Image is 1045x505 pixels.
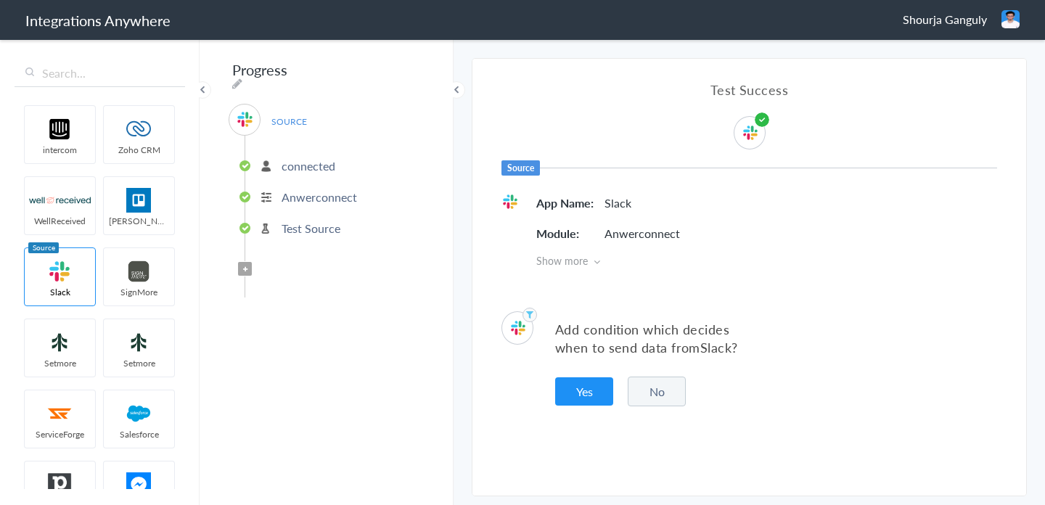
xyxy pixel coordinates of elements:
[501,160,540,176] h6: Source
[104,428,174,440] span: Salesforce
[15,59,185,87] input: Search...
[628,377,686,406] button: No
[1001,10,1020,28] img: pp-2.jpg
[605,194,631,211] p: Slack
[29,401,91,426] img: serviceforge-icon.png
[108,117,170,141] img: zoho-logo.svg
[536,225,602,242] h5: Module
[108,330,170,355] img: setmoreNew.jpg
[700,338,731,356] span: Slack
[108,259,170,284] img: signmore-logo.png
[536,194,602,211] h5: App Name
[236,110,254,128] img: slack-logo.svg
[104,215,174,227] span: [PERSON_NAME]
[104,286,174,298] span: SignMore
[29,188,91,213] img: wr-logo.svg
[282,220,340,237] p: Test Source
[29,117,91,141] img: intercom-logo.svg
[261,112,316,131] span: SOURCE
[25,357,95,369] span: Setmore
[29,472,91,497] img: pipedrive.png
[108,188,170,213] img: trello.png
[282,189,357,205] p: Anwerconnect
[555,377,613,406] button: Yes
[25,10,171,30] h1: Integrations Anywhere
[742,124,759,141] img: slack-logo.svg
[605,225,680,242] p: Anwerconnect
[104,357,174,369] span: Setmore
[903,11,987,28] span: Shourja Ganguly
[108,401,170,426] img: salesforce-logo.svg
[108,472,170,497] img: FBM.png
[25,286,95,298] span: Slack
[25,428,95,440] span: ServiceForge
[25,215,95,227] span: WellReceived
[25,144,95,156] span: intercom
[501,193,519,210] img: slack-logo.svg
[29,330,91,355] img: setmoreNew.jpg
[501,81,997,99] h4: Test Success
[104,144,174,156] span: Zoho CRM
[536,253,997,268] span: Show more
[29,259,91,284] img: slack-logo.svg
[555,320,997,356] p: Add condition which decides when to send data from ?
[282,157,335,174] p: connected
[509,319,527,337] img: slack-logo.svg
